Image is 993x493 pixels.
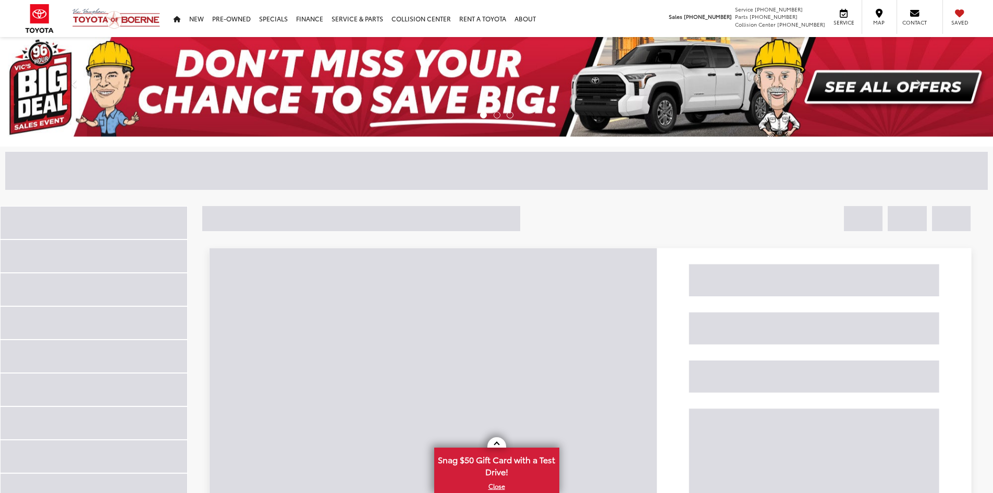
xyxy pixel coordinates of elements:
span: Service [832,19,855,26]
span: Contact [902,19,927,26]
span: Map [867,19,890,26]
span: [PHONE_NUMBER] [750,13,798,20]
span: Service [735,5,753,13]
span: Collision Center [735,20,776,28]
span: [PHONE_NUMBER] [777,20,825,28]
span: Parts [735,13,748,20]
span: Snag $50 Gift Card with a Test Drive! [435,449,558,480]
span: [PHONE_NUMBER] [684,13,732,20]
span: [PHONE_NUMBER] [755,5,803,13]
span: Saved [948,19,971,26]
span: Sales [669,13,682,20]
img: Vic Vaughan Toyota of Boerne [72,8,161,29]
